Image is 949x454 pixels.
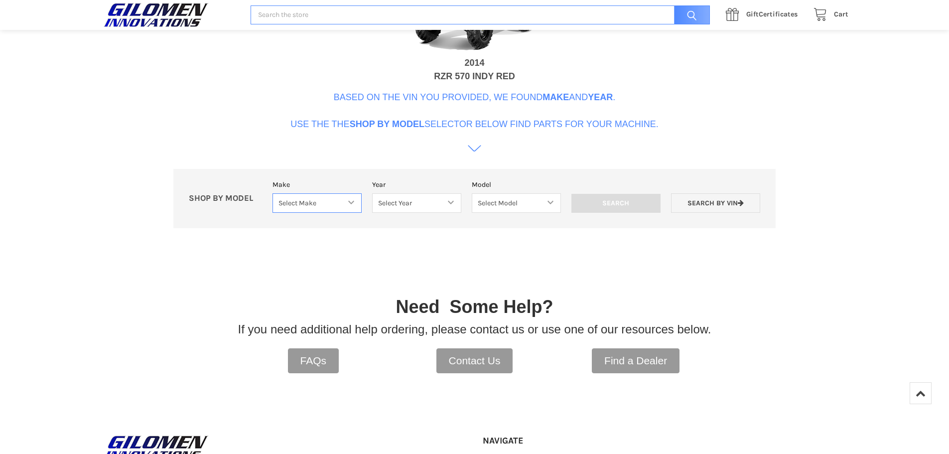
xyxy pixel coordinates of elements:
[808,8,848,21] a: Cart
[746,10,759,18] span: Gift
[184,193,268,204] p: SHOP BY MODEL
[290,91,659,131] p: Based on the VIN you provided, we found and . Use the the selector below find parts for your mach...
[542,92,569,102] b: Make
[588,92,613,102] b: Year
[464,56,484,70] div: 2014
[910,382,932,404] a: Top of Page
[483,435,594,447] h5: Navigate
[746,10,798,18] span: Certificates
[372,179,461,190] label: Year
[834,10,848,18] span: Cart
[434,70,515,83] div: RZR 570 INDY RED
[592,348,679,373] a: Find a Dealer
[671,193,760,213] a: Search by VIN
[101,2,240,27] a: GILOMEN INNOVATIONS
[101,2,211,27] img: GILOMEN INNOVATIONS
[238,320,711,338] p: If you need additional help ordering, please contact us or use one of our resources below.
[436,348,513,373] a: Contact Us
[472,179,561,190] label: Model
[272,179,362,190] label: Make
[251,5,710,25] input: Search the store
[669,5,710,25] input: Search
[350,119,424,129] b: Shop By Model
[571,194,661,213] input: Search
[288,348,339,373] a: FAQs
[720,8,808,21] a: GiftCertificates
[396,294,553,320] p: Need Some Help?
